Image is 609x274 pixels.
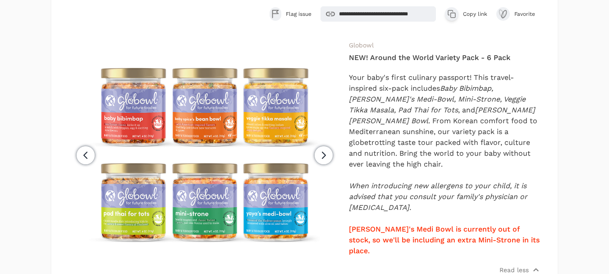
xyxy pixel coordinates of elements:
[392,84,408,93] span: pack
[445,7,487,21] button: Copy link
[379,84,388,93] span: six
[349,42,374,49] a: Globowl
[270,7,311,21] button: Flag issue
[286,10,311,18] span: Flag issue
[349,52,540,63] h4: NEW! Around the World Variety Pack - 6 Pack
[349,181,527,212] i: When introducing new allergens to your child, it is advised that you consult your family's physic...
[349,84,526,114] em: Baby Bibimbap, [PERSON_NAME]'s Medi-Bowl, Mini-Strone, Veggie Tikka Masala, Pad Thai for Tots
[514,10,540,18] span: Favorite
[478,127,495,136] span: pack
[349,72,540,170] div: Your baby's first culinary passport! This travel-inspired - includes , and . From Korean comfort ...
[463,10,487,18] span: Copy link
[496,7,540,21] button: Favorite
[349,225,540,255] span: [PERSON_NAME]'s Medi Bowl is currently out of stock, so we'll be including an extra Mini-Strone i...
